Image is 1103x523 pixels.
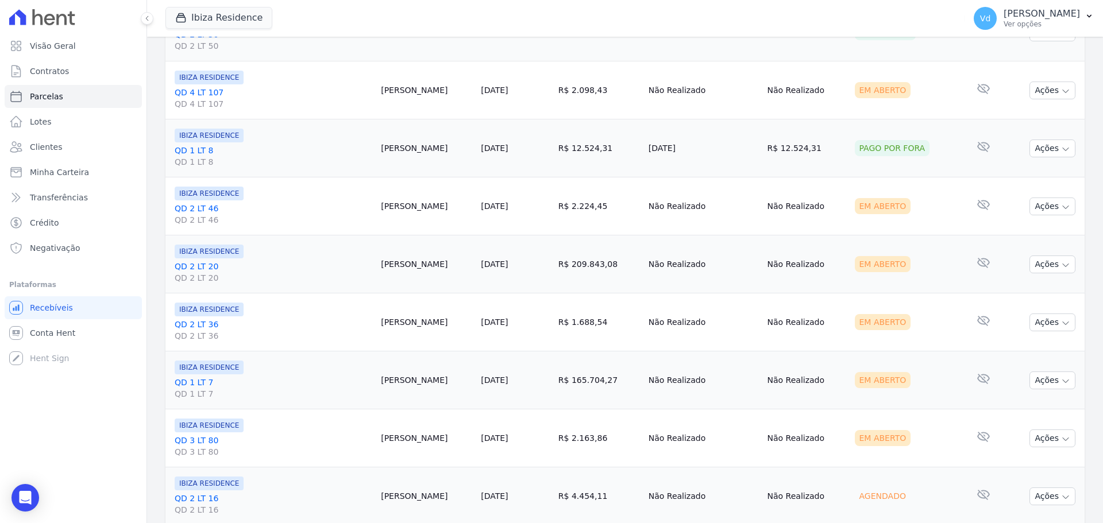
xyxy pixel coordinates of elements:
button: Ações [1029,255,1075,273]
a: QD 1 LT 8QD 1 LT 8 [175,145,372,168]
a: Negativação [5,237,142,259]
span: Transferências [30,192,88,203]
td: Não Realizado [644,409,763,467]
a: Conta Hent [5,321,142,344]
a: Crédito [5,211,142,234]
a: [DATE] [481,433,508,443]
span: IBIZA RESIDENCE [175,245,244,258]
a: QD 2 LT 50QD 2 LT 50 [175,29,372,52]
button: Ações [1029,487,1075,505]
span: IBIZA RESIDENCE [175,129,244,142]
div: Em Aberto [855,372,911,388]
a: Minha Carteira [5,161,142,184]
div: Em Aberto [855,198,911,214]
div: Plataformas [9,278,137,292]
a: Clientes [5,135,142,158]
span: QD 1 LT 8 [175,156,372,168]
a: [DATE] [481,317,508,327]
span: Contratos [30,65,69,77]
td: R$ 165.704,27 [554,351,644,409]
a: QD 2 LT 46QD 2 LT 46 [175,203,372,226]
a: QD 2 LT 20QD 2 LT 20 [175,261,372,284]
span: IBIZA RESIDENCE [175,187,244,200]
td: Não Realizado [644,177,763,235]
td: [PERSON_NAME] [376,119,476,177]
a: QD 2 LT 16QD 2 LT 16 [175,493,372,516]
span: QD 2 LT 50 [175,40,372,52]
td: R$ 2.224,45 [554,177,644,235]
a: [DATE] [481,259,508,269]
button: Ibiza Residence [165,7,272,29]
td: Não Realizado [763,61,850,119]
td: [PERSON_NAME] [376,177,476,235]
td: Não Realizado [763,177,850,235]
a: QD 3 LT 80QD 3 LT 80 [175,435,372,458]
div: Pago por fora [855,140,930,156]
a: Visão Geral [5,34,142,57]
span: Lotes [30,116,52,127]
td: R$ 209.843,08 [554,235,644,293]
div: Em Aberto [855,314,911,330]
p: Ver opções [1004,20,1080,29]
a: Lotes [5,110,142,133]
td: R$ 12.524,31 [763,119,850,177]
td: R$ 2.163,86 [554,409,644,467]
span: QD 4 LT 107 [175,98,372,110]
a: Recebíveis [5,296,142,319]
a: [DATE] [481,202,508,211]
a: QD 1 LT 7QD 1 LT 7 [175,377,372,400]
button: Vd [PERSON_NAME] Ver opções [965,2,1103,34]
span: Parcelas [30,91,63,102]
td: R$ 12.524,31 [554,119,644,177]
td: [PERSON_NAME] [376,61,476,119]
td: [PERSON_NAME] [376,409,476,467]
div: Open Intercom Messenger [11,484,39,512]
p: [PERSON_NAME] [1004,8,1080,20]
span: IBIZA RESIDENCE [175,361,244,374]
td: Não Realizado [763,351,850,409]
td: Não Realizado [763,409,850,467]
button: Ações [1029,140,1075,157]
td: [DATE] [644,119,763,177]
span: QD 1 LT 7 [175,388,372,400]
div: Em Aberto [855,82,911,98]
td: [PERSON_NAME] [376,351,476,409]
button: Ações [1029,82,1075,99]
a: QD 2 LT 36QD 2 LT 36 [175,319,372,342]
span: Minha Carteira [30,166,89,178]
a: [DATE] [481,144,508,153]
button: Ações [1029,371,1075,389]
a: [DATE] [481,86,508,95]
td: Não Realizado [644,351,763,409]
td: [PERSON_NAME] [376,235,476,293]
a: [DATE] [481,375,508,385]
button: Ações [1029,429,1075,447]
button: Ações [1029,313,1075,331]
td: Não Realizado [644,293,763,351]
div: Em Aberto [855,256,911,272]
a: [DATE] [481,491,508,501]
span: Visão Geral [30,40,76,52]
span: QD 3 LT 80 [175,446,372,458]
span: Clientes [30,141,62,153]
span: IBIZA RESIDENCE [175,303,244,316]
span: QD 2 LT 36 [175,330,372,342]
span: QD 2 LT 16 [175,504,372,516]
a: Parcelas [5,85,142,108]
span: QD 2 LT 20 [175,272,372,284]
td: R$ 1.688,54 [554,293,644,351]
a: Contratos [5,60,142,83]
td: Não Realizado [644,61,763,119]
a: Transferências [5,186,142,209]
span: Conta Hent [30,327,75,339]
span: Negativação [30,242,80,254]
span: Recebíveis [30,302,73,313]
td: Não Realizado [763,293,850,351]
span: IBIZA RESIDENCE [175,419,244,432]
td: R$ 2.098,43 [554,61,644,119]
span: Crédito [30,217,59,228]
button: Ações [1029,197,1075,215]
td: [PERSON_NAME] [376,293,476,351]
div: Agendado [855,488,911,504]
td: Não Realizado [763,235,850,293]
